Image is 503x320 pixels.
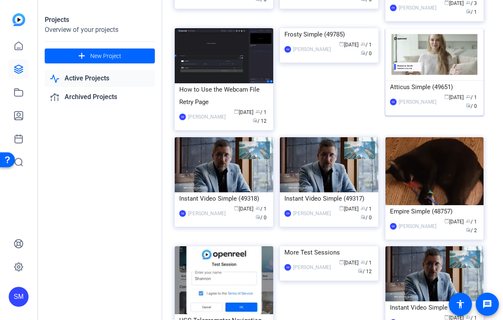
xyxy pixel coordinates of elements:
[339,259,344,264] span: calendar_today
[466,9,477,15] span: / 1
[444,0,464,6] span: [DATE]
[255,109,260,114] span: group
[45,70,155,87] a: Active Projects
[390,205,479,218] div: Empire Simple (48757)
[293,209,331,218] div: [PERSON_NAME]
[361,41,366,46] span: group
[253,118,258,123] span: radio
[466,0,477,6] span: / 3
[77,51,87,61] mat-icon: add
[339,206,344,211] span: calendar_today
[234,109,239,114] span: calendar_today
[466,94,471,99] span: group
[284,192,374,205] div: Instant Video Simple (49317)
[45,48,155,63] button: New Project
[255,214,260,219] span: radio
[466,103,477,109] span: / 0
[390,223,397,230] div: SM
[179,210,186,217] div: SM
[399,4,436,12] div: [PERSON_NAME]
[339,41,344,46] span: calendar_today
[444,315,449,320] span: calendar_today
[188,209,226,218] div: [PERSON_NAME]
[444,94,449,99] span: calendar_today
[9,287,29,307] div: SM
[390,301,479,314] div: Instant Video Simple (48505)
[466,219,477,225] span: / 1
[284,28,374,41] div: Frosty Simple (49785)
[444,219,464,225] span: [DATE]
[339,42,359,48] span: [DATE]
[45,89,155,106] a: Archived Projects
[293,45,331,53] div: [PERSON_NAME]
[390,81,479,93] div: Atticus Simple (49651)
[358,268,363,273] span: radio
[361,206,366,211] span: group
[284,210,291,217] div: SM
[255,215,267,221] span: / 0
[390,5,397,11] div: PB
[361,42,372,48] span: / 1
[255,109,267,115] span: / 1
[234,109,253,115] span: [DATE]
[466,218,471,223] span: group
[466,95,477,100] span: / 1
[361,214,366,219] span: radio
[466,9,471,14] span: radio
[482,299,492,309] mat-icon: message
[12,13,25,26] img: blue-gradient.svg
[339,260,359,266] span: [DATE]
[466,103,471,108] span: radio
[361,259,366,264] span: group
[399,222,436,230] div: [PERSON_NAME]
[466,228,477,233] span: / 2
[45,25,155,35] div: Overview of your projects
[284,264,291,271] div: SM
[390,99,397,105] div: SM
[361,51,372,56] span: / 0
[255,206,260,211] span: group
[466,315,471,320] span: group
[293,263,331,272] div: [PERSON_NAME]
[361,260,372,266] span: / 1
[361,215,372,221] span: / 0
[234,206,239,211] span: calendar_today
[361,50,366,55] span: radio
[179,83,269,108] div: How to Use the Webcam File Retry Page
[90,52,121,61] span: New Project
[399,98,436,106] div: [PERSON_NAME]
[444,95,464,100] span: [DATE]
[358,269,372,274] span: / 12
[179,192,269,205] div: Instant Video Simple (49318)
[255,206,267,212] span: / 1
[466,227,471,232] span: radio
[253,118,267,124] span: / 12
[234,206,253,212] span: [DATE]
[284,46,291,53] div: SM
[179,114,186,120] div: SM
[455,299,465,309] mat-icon: accessibility
[188,113,226,121] div: [PERSON_NAME]
[45,15,155,25] div: Projects
[284,246,374,259] div: More Test Sessions
[361,206,372,212] span: / 1
[339,206,359,212] span: [DATE]
[444,218,449,223] span: calendar_today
